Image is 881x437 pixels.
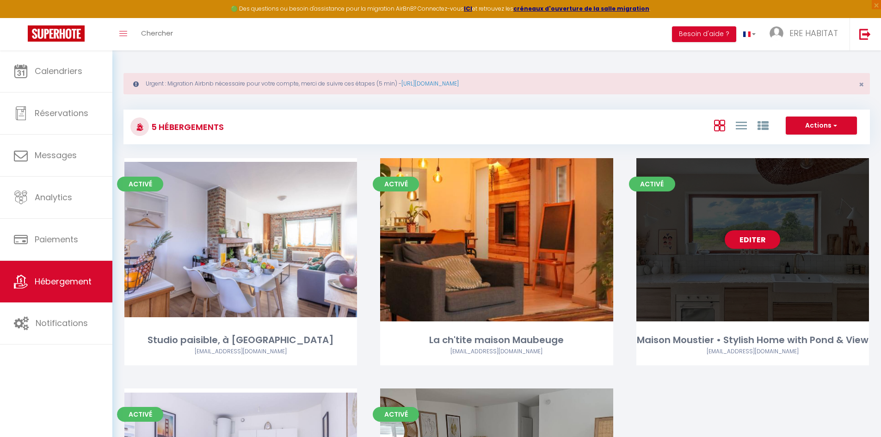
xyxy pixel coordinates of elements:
[636,347,869,356] div: Airbnb
[373,177,419,191] span: Activé
[714,117,725,133] a: Vue en Box
[636,333,869,347] div: Maison Moustier • Stylish Home with Pond & View
[117,177,163,191] span: Activé
[380,333,613,347] div: La ch'tite maison Maubeuge
[35,65,82,77] span: Calendriers
[401,80,459,87] a: [URL][DOMAIN_NAME]
[629,177,675,191] span: Activé
[859,80,864,89] button: Close
[373,407,419,422] span: Activé
[35,276,92,287] span: Hébergement
[36,317,88,329] span: Notifications
[35,149,77,161] span: Messages
[513,5,649,12] a: créneaux d'ouverture de la salle migration
[134,18,180,50] a: Chercher
[141,28,173,38] span: Chercher
[124,347,357,356] div: Airbnb
[758,117,769,133] a: Vue par Groupe
[464,5,472,12] a: ICI
[736,117,747,133] a: Vue en Liste
[7,4,35,31] button: Ouvrir le widget de chat LiveChat
[35,191,72,203] span: Analytics
[859,28,871,40] img: logout
[725,230,780,249] a: Editer
[380,347,613,356] div: Airbnb
[763,18,850,50] a: ... ERE HABITAT
[124,333,357,347] div: Studio paisible, à [GEOGRAPHIC_DATA]
[35,107,88,119] span: Réservations
[786,117,857,135] button: Actions
[672,26,736,42] button: Besoin d'aide ?
[35,234,78,245] span: Paiements
[149,117,224,137] h3: 5 Hébergements
[770,26,783,40] img: ...
[123,73,870,94] div: Urgent : Migration Airbnb nécessaire pour votre compte, merci de suivre ces étapes (5 min) -
[28,25,85,42] img: Super Booking
[117,407,163,422] span: Activé
[789,27,838,39] span: ERE HABITAT
[859,79,864,90] span: ×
